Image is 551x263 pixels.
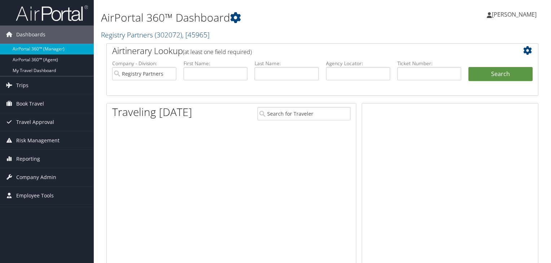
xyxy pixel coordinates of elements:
[16,26,45,44] span: Dashboards
[257,107,351,120] input: Search for Traveler
[112,45,497,57] h2: Airtinerary Lookup
[16,150,40,168] span: Reporting
[101,10,396,25] h1: AirPortal 360™ Dashboard
[101,30,210,40] a: Registry Partners
[487,4,544,25] a: [PERSON_NAME]
[326,60,390,67] label: Agency Locator:
[112,104,192,120] h1: Traveling [DATE]
[112,60,176,67] label: Company - Division:
[397,60,462,67] label: Ticket Number:
[184,60,248,67] label: First Name:
[155,30,182,40] span: ( 302072 )
[16,95,44,113] span: Book Travel
[16,5,88,22] img: airportal-logo.png
[492,10,537,18] span: [PERSON_NAME]
[16,113,54,131] span: Travel Approval
[16,168,56,186] span: Company Admin
[16,76,28,94] span: Trips
[16,187,54,205] span: Employee Tools
[468,67,533,81] button: Search
[183,48,252,56] span: (at least one field required)
[16,131,59,150] span: Risk Management
[182,30,210,40] span: , [ 45965 ]
[255,60,319,67] label: Last Name:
